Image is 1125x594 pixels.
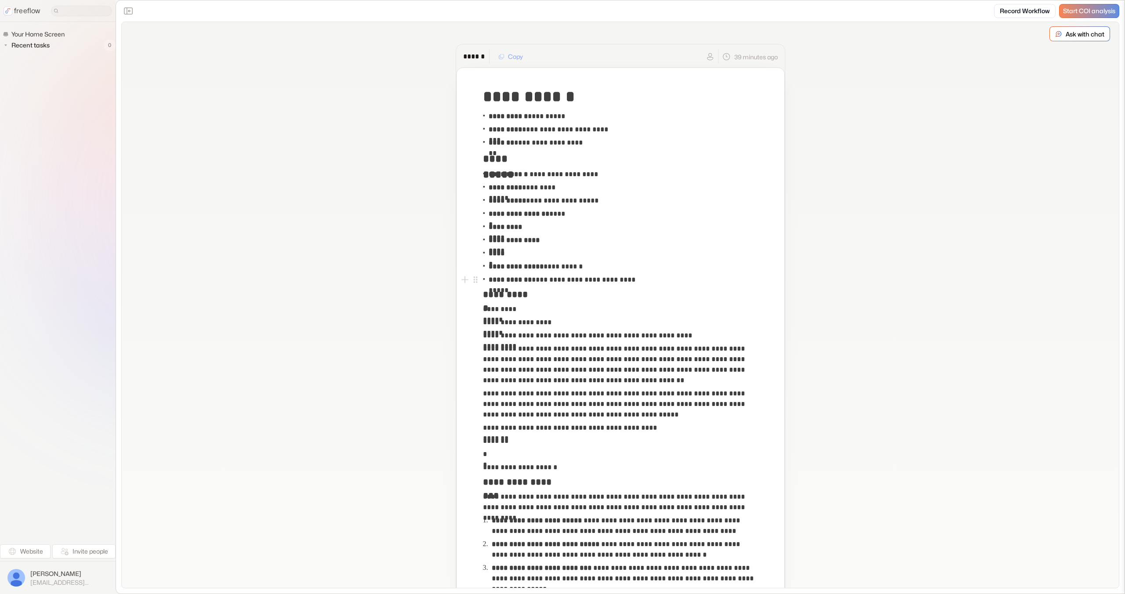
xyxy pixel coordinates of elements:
[493,50,528,64] button: Copy
[52,544,116,558] button: Invite people
[14,6,40,16] p: freeflow
[30,569,108,578] span: [PERSON_NAME]
[121,4,135,18] button: Close the sidebar
[30,579,108,587] span: [EMAIL_ADDRESS][DOMAIN_NAME]
[7,569,25,587] img: profile
[3,40,53,51] button: Recent tasks
[10,41,52,50] span: Recent tasks
[460,275,470,285] button: Add block
[734,52,778,62] p: 39 minutes ago
[3,29,68,40] a: Your Home Screen
[1059,4,1119,18] a: Start COI analysis
[5,567,110,589] button: [PERSON_NAME][EMAIL_ADDRESS][DOMAIN_NAME]
[1066,29,1104,39] p: Ask with chat
[10,30,67,39] span: Your Home Screen
[4,6,40,16] a: freeflow
[470,275,481,285] button: Open block menu
[994,4,1056,18] a: Record Workflow
[1063,7,1115,15] span: Start COI analysis
[104,40,116,51] span: 0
